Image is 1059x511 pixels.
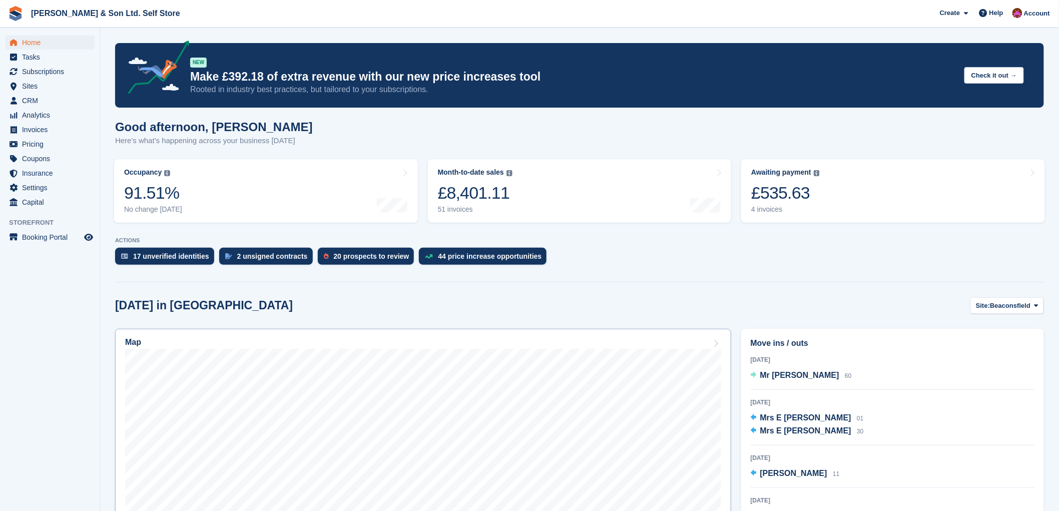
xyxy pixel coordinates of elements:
img: Kate Standish [1012,8,1022,18]
span: Booking Portal [22,230,82,244]
p: ACTIONS [115,237,1044,244]
span: Tasks [22,50,82,64]
img: icon-info-grey-7440780725fd019a000dd9b08b2336e03edf1995a4989e88bcd33f0948082b44.svg [814,170,820,176]
span: Capital [22,195,82,209]
span: Account [1024,9,1050,19]
span: CRM [22,94,82,108]
button: Check it out → [964,67,1024,84]
div: 17 unverified identities [133,252,209,260]
a: menu [5,166,95,180]
a: 17 unverified identities [115,248,219,270]
img: icon-info-grey-7440780725fd019a000dd9b08b2336e03edf1995a4989e88bcd33f0948082b44.svg [164,170,170,176]
div: £535.63 [751,183,820,203]
img: price_increase_opportunities-93ffe204e8149a01c8c9dc8f82e8f89637d9d84a8eef4429ea346261dce0b2c0.svg [425,254,433,259]
div: [DATE] [751,398,1034,407]
span: Site: [976,301,990,311]
a: 2 unsigned contracts [219,248,318,270]
div: [DATE] [751,355,1034,364]
a: menu [5,152,95,166]
span: Mrs E [PERSON_NAME] [760,426,851,435]
div: NEW [190,58,207,68]
div: 20 prospects to review [334,252,409,260]
p: Make £392.18 of extra revenue with our new price increases tool [190,70,956,84]
a: menu [5,65,95,79]
a: 44 price increase opportunities [419,248,552,270]
a: menu [5,123,95,137]
div: [DATE] [751,496,1034,505]
img: verify_identity-adf6edd0f0f0b5bbfe63781bf79b02c33cf7c696d77639b501bdc392416b5a36.svg [121,253,128,259]
a: Awaiting payment £535.63 4 invoices [741,159,1045,223]
span: 01 [857,415,863,422]
span: Sites [22,79,82,93]
p: Rooted in industry best practices, but tailored to your subscriptions. [190,84,956,95]
a: menu [5,36,95,50]
span: Invoices [22,123,82,137]
div: Occupancy [124,168,162,177]
a: menu [5,79,95,93]
a: [PERSON_NAME] 11 [751,467,840,480]
div: 91.51% [124,183,182,203]
a: Month-to-date sales £8,401.11 51 invoices [428,159,732,223]
div: Awaiting payment [751,168,811,177]
img: stora-icon-8386f47178a22dfd0bd8f6a31ec36ba5ce8667c1dd55bd0f319d3a0aa187defe.svg [8,6,23,21]
a: menu [5,181,95,195]
span: Insurance [22,166,82,180]
span: Settings [22,181,82,195]
img: price-adjustments-announcement-icon-8257ccfd72463d97f412b2fc003d46551f7dbcb40ab6d574587a9cd5c0d94... [120,41,190,98]
span: Create [940,8,960,18]
a: menu [5,50,95,64]
img: prospect-51fa495bee0391a8d652442698ab0144808aea92771e9ea1ae160a38d050c398.svg [324,253,329,259]
a: Mrs E [PERSON_NAME] 30 [751,425,864,438]
h2: Move ins / outs [751,337,1034,349]
div: No change [DATE] [124,205,182,214]
a: 20 prospects to review [318,248,419,270]
h2: [DATE] in [GEOGRAPHIC_DATA] [115,299,293,312]
a: menu [5,94,95,108]
p: Here's what's happening across your business [DATE] [115,135,313,147]
div: 51 invoices [438,205,512,214]
div: 4 invoices [751,205,820,214]
div: Month-to-date sales [438,168,504,177]
span: Beaconsfield [990,301,1030,311]
span: Subscriptions [22,65,82,79]
div: [DATE] [751,453,1034,462]
span: 30 [857,428,863,435]
a: Preview store [83,231,95,243]
span: Analytics [22,108,82,122]
span: Help [989,8,1003,18]
a: menu [5,195,95,209]
span: [PERSON_NAME] [760,469,827,477]
a: Mrs E [PERSON_NAME] 01 [751,412,864,425]
span: Mrs E [PERSON_NAME] [760,413,851,422]
span: 60 [845,372,851,379]
a: menu [5,230,95,244]
div: 44 price increase opportunities [438,252,542,260]
span: Storefront [9,218,100,228]
a: Occupancy 91.51% No change [DATE] [114,159,418,223]
div: £8,401.11 [438,183,512,203]
span: Mr [PERSON_NAME] [760,371,839,379]
img: icon-info-grey-7440780725fd019a000dd9b08b2336e03edf1995a4989e88bcd33f0948082b44.svg [506,170,512,176]
img: contract_signature_icon-13c848040528278c33f63329250d36e43548de30e8caae1d1a13099fd9432cc5.svg [225,253,232,259]
a: menu [5,137,95,151]
span: Coupons [22,152,82,166]
span: Home [22,36,82,50]
a: Mr [PERSON_NAME] 60 [751,369,852,382]
h2: Map [125,338,141,347]
div: 2 unsigned contracts [237,252,308,260]
span: 11 [833,470,839,477]
button: Site: Beaconsfield [970,297,1044,314]
a: [PERSON_NAME] & Son Ltd. Self Store [27,5,184,22]
h1: Good afternoon, [PERSON_NAME] [115,120,313,134]
span: Pricing [22,137,82,151]
a: menu [5,108,95,122]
